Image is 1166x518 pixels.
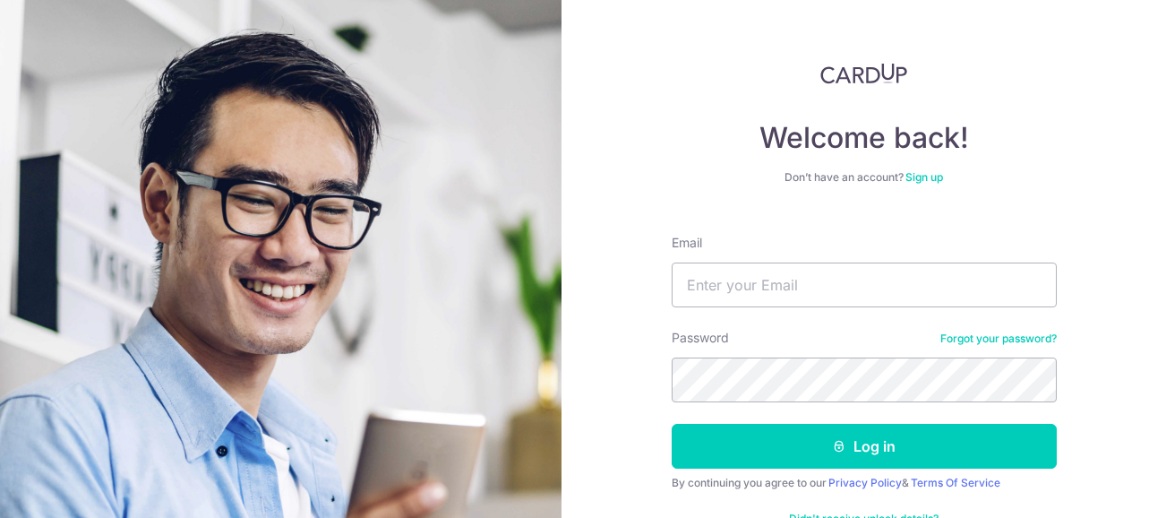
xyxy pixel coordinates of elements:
button: Log in [672,424,1057,469]
a: Privacy Policy [828,476,902,489]
label: Password [672,329,729,347]
label: Email [672,234,702,252]
h4: Welcome back! [672,120,1057,156]
div: By continuing you agree to our & [672,476,1057,490]
input: Enter your Email [672,263,1057,307]
div: Don’t have an account? [672,170,1057,185]
img: CardUp Logo [820,63,908,84]
a: Terms Of Service [911,476,1000,489]
a: Sign up [905,170,943,184]
a: Forgot your password? [940,332,1057,346]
